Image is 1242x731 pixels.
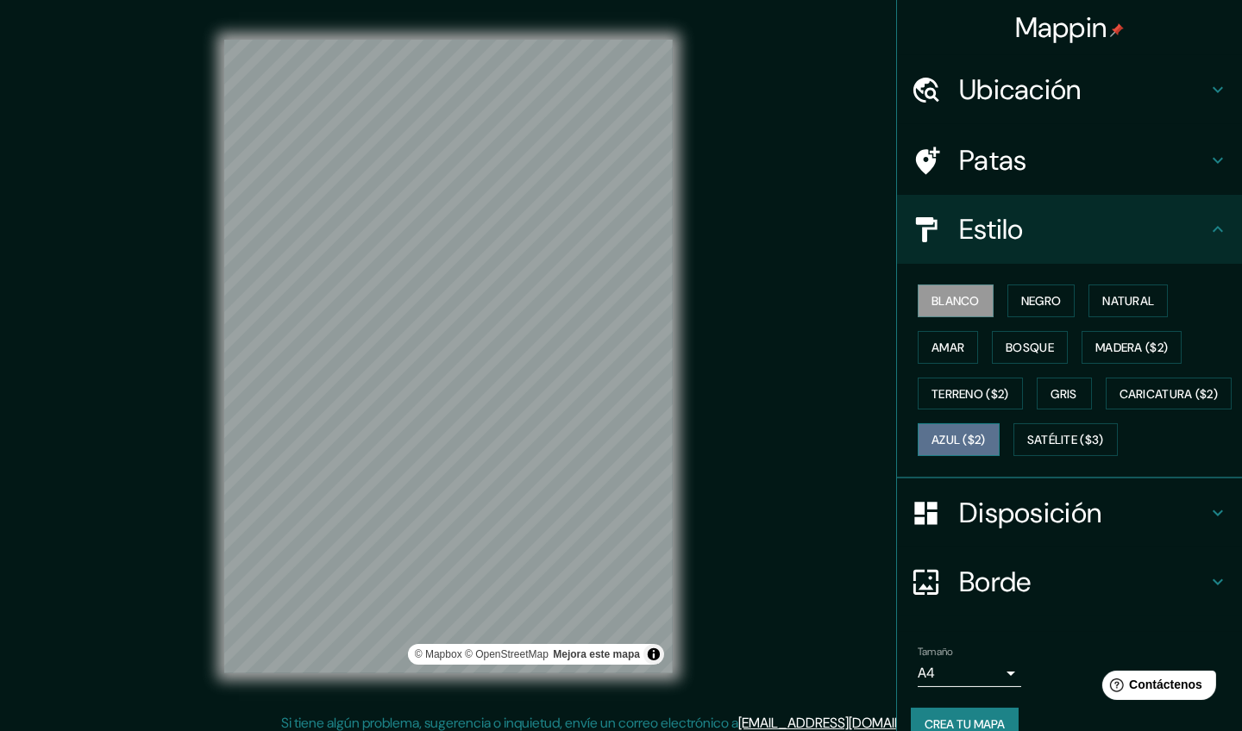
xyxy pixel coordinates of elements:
[897,126,1242,195] div: Patas
[959,72,1082,108] font: Ubicación
[992,331,1068,364] button: Bosque
[897,547,1242,616] div: Borde
[918,659,1021,687] div: A4
[1095,340,1168,355] font: Madera ($2)
[1088,284,1168,317] button: Natural
[1082,331,1182,364] button: Madera ($2)
[1027,433,1104,448] font: Satélite ($3)
[931,340,964,355] font: Amar
[918,664,935,682] font: A4
[465,648,549,660] font: © OpenStreetMap
[1102,293,1154,309] font: Natural
[959,211,1024,247] font: Estilo
[918,378,1023,410] button: Terreno ($2)
[415,648,462,660] font: © Mapbox
[1051,386,1077,402] font: Gris
[897,478,1242,547] div: Disposición
[918,331,978,364] button: Amar
[1007,284,1076,317] button: Negro
[643,644,664,665] button: Activar o desactivar atribución
[959,495,1101,531] font: Disposición
[224,40,673,673] canvas: Mapa
[918,284,994,317] button: Blanco
[553,648,640,660] a: Comentarios sobre el mapa
[959,564,1032,600] font: Borde
[897,55,1242,124] div: Ubicación
[1106,378,1233,410] button: Caricatura ($2)
[897,195,1242,264] div: Estilo
[918,645,953,659] font: Tamaño
[1013,423,1118,456] button: Satélite ($3)
[918,423,1000,456] button: Azul ($2)
[931,433,986,448] font: Azul ($2)
[1021,293,1062,309] font: Negro
[1120,386,1219,402] font: Caricatura ($2)
[931,386,1009,402] font: Terreno ($2)
[931,293,980,309] font: Blanco
[1037,378,1092,410] button: Gris
[959,142,1027,178] font: Patas
[1006,340,1054,355] font: Bosque
[1015,9,1107,46] font: Mappin
[1088,664,1223,712] iframe: Lanzador de widgets de ayuda
[415,648,462,660] a: Mapbox
[553,648,640,660] font: Mejora este mapa
[1110,23,1124,37] img: pin-icon.png
[465,648,549,660] a: Mapa de calles abierto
